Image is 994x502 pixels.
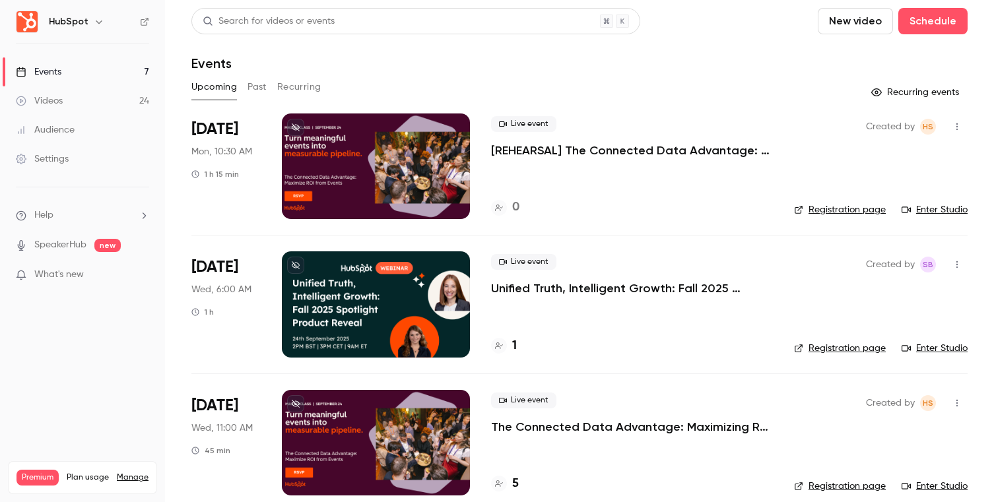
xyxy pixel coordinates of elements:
div: Sep 24 Wed, 12:00 PM (America/Denver) [191,390,261,495]
a: Enter Studio [902,342,968,355]
span: What's new [34,268,84,282]
a: Enter Studio [902,203,968,216]
a: Registration page [794,480,886,493]
span: Created by [866,257,915,272]
a: Registration page [794,203,886,216]
h6: HubSpot [49,15,88,28]
span: Live event [491,392,556,408]
a: Manage [117,472,149,483]
a: 0 [491,199,519,216]
span: Premium [17,470,59,486]
div: 45 min [191,445,230,456]
span: [DATE] [191,395,238,416]
a: SpeakerHub [34,238,86,252]
span: HS [923,119,933,135]
li: help-dropdown-opener [16,208,149,222]
a: 5 [491,475,519,493]
a: The Connected Data Advantage: Maximizing ROI from In-Person Events [491,419,773,435]
span: Help [34,208,53,222]
button: Past [248,77,267,98]
span: Live event [491,254,556,270]
h4: 1 [512,337,517,355]
span: new [94,239,121,252]
a: 1 [491,337,517,355]
span: SB [923,257,933,272]
button: New video [818,8,893,34]
span: Mon, 10:30 AM [191,145,252,158]
button: Recurring [277,77,321,98]
span: Sharan Bansal [920,257,936,272]
img: HubSpot [17,11,38,32]
div: Videos [16,94,63,108]
div: Settings [16,152,69,166]
span: Plan usage [67,472,109,483]
button: Upcoming [191,77,237,98]
button: Schedule [898,8,968,34]
span: Wed, 11:00 AM [191,422,253,435]
span: [DATE] [191,257,238,278]
span: HS [923,395,933,411]
span: Heather Smyth [920,119,936,135]
div: Sep 24 Wed, 2:00 PM (Europe/London) [191,251,261,357]
button: Recurring events [865,82,968,103]
a: Unified Truth, Intelligent Growth: Fall 2025 Spotlight Product Reveal [491,280,773,296]
span: Wed, 6:00 AM [191,283,251,296]
div: Search for videos or events [203,15,335,28]
h4: 0 [512,199,519,216]
h1: Events [191,55,232,71]
div: 1 h [191,307,214,317]
span: Created by [866,395,915,411]
h4: 5 [512,475,519,493]
span: Created by [866,119,915,135]
a: Registration page [794,342,886,355]
div: Events [16,65,61,78]
span: Heather Smyth [920,395,936,411]
div: Audience [16,123,75,137]
span: Live event [491,116,556,132]
iframe: Noticeable Trigger [133,269,149,281]
a: [REHEARSAL] The Connected Data Advantage: Maximizing ROI from In-Person Events [491,142,773,158]
div: Sep 15 Mon, 11:30 AM (America/Denver) [191,113,261,219]
a: Enter Studio [902,480,968,493]
span: [DATE] [191,119,238,140]
div: 1 h 15 min [191,169,239,179]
